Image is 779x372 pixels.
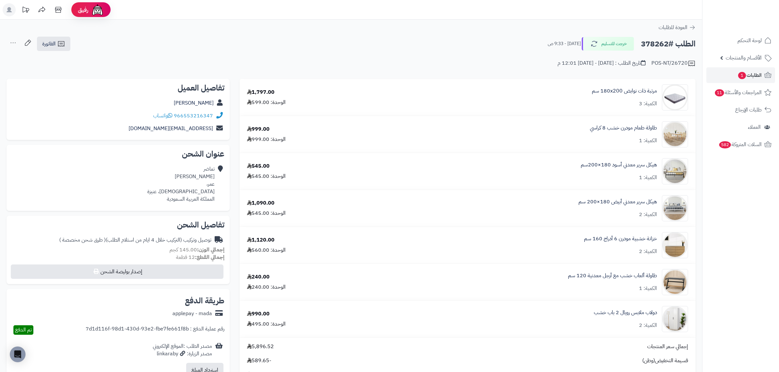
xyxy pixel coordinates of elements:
[642,357,688,364] span: قسيمة التخفيض(وطن)
[174,99,214,107] a: [PERSON_NAME]
[737,36,762,45] span: لوحة التحكم
[153,343,212,358] div: مصدر الطلب :الموقع الإلكتروني
[659,24,687,31] span: العودة للطلبات
[17,3,34,18] a: تحديثات المنصة
[247,136,286,143] div: الوحدة: 999.00
[174,112,213,120] a: 966553216347
[247,283,286,291] div: الوحدة: 240.00
[59,236,211,244] div: توصيل وتركيب (التركيب خلال 4 ايام من استلام الطلب)
[247,199,274,207] div: 1,090.00
[86,325,224,335] div: رقم عملية الدفع : 7d1d116f-98d1-430d-93e2-fbe7fe661f8b
[12,150,224,158] h2: عنوان الشحن
[247,273,270,281] div: 240.00
[10,347,26,362] div: Open Intercom Messenger
[169,246,224,254] small: 145.00 كجم
[594,309,657,316] a: دولاب ملابس رويال 2 باب خشب
[659,24,696,31] a: العودة للطلبات
[172,310,212,317] div: applepay - mada
[651,59,696,67] div: POS-NT/26720
[581,161,657,169] a: هيكل سرير معدني أسود 180×200سم
[247,99,286,106] div: الوحدة: 599.00
[639,322,657,329] div: الكمية: 2
[42,40,56,48] span: الفاتورة
[247,210,286,217] div: الوحدة: 545.00
[247,320,286,328] div: الوحدة: 495.00
[735,17,773,31] img: logo-2.png
[578,198,657,206] a: هيكل سرير معدني أبيض 180×200 سم
[714,88,762,97] span: المراجعات والأسئلة
[706,137,775,152] a: السلات المتروكة582
[639,174,657,181] div: الكمية: 1
[197,246,224,254] strong: إجمالي الوزن:
[59,236,106,244] span: ( طرق شحن مخصصة )
[247,89,274,96] div: 1,797.00
[639,137,657,144] div: الكمية: 1
[153,112,172,120] a: واتساب
[12,221,224,229] h2: تفاصيل الشحن
[11,264,223,279] button: إصدار بوليصة الشحن
[37,37,70,51] a: الفاتورة
[176,253,224,261] small: 12 قطعة
[247,162,270,170] div: 545.00
[568,272,657,279] a: طاولة ألعاب خشب مع أرجل معدنية 120 سم
[15,326,32,334] span: تم الدفع
[639,100,657,108] div: الكمية: 3
[592,87,657,95] a: مرتبة ذات نوابض 180x200 سم
[706,33,775,48] a: لوحة التحكم
[737,71,762,80] span: الطلبات
[247,126,270,133] div: 999.00
[247,310,270,318] div: 990.00
[12,84,224,92] h2: تفاصيل العميل
[247,343,274,350] span: 5,896.52
[662,232,688,258] img: 1757487676-1-90x90.jpg
[247,236,274,244] div: 1,120.00
[558,59,646,67] div: تاريخ الطلب : [DATE] - [DATE] 12:01 م
[185,297,224,305] h2: طريقة الدفع
[129,125,213,132] a: [EMAIL_ADDRESS][DOMAIN_NAME]
[590,124,657,132] a: طاولة طعام مودرن خشب 8 كراسي
[662,84,688,110] img: 1702708315-RS-09-90x90.jpg
[662,121,688,147] img: 1752668496-1-90x90.jpg
[91,3,104,16] img: ai-face.png
[639,285,657,292] div: الكمية: 1
[641,37,696,51] h2: الطلب #378262
[738,72,746,79] span: 1
[582,37,634,51] button: خرجت للتسليم
[153,350,212,358] div: مصدر الزيارة: linkaraby
[147,165,215,203] div: تماضر [PERSON_NAME] عمر، [DEMOGRAPHIC_DATA]، عنيزة المملكة العربية السعودية
[718,140,762,149] span: السلات المتروكة
[662,158,688,184] img: 1754548507-110101050033-90x90.jpg
[726,53,762,62] span: الأقسام والمنتجات
[706,67,775,83] a: الطلبات1
[639,248,657,255] div: الكمية: 2
[662,195,688,221] img: 1755517459-110101050032-90x90.jpg
[748,123,761,132] span: العملاء
[548,41,581,47] small: [DATE] - 9:33 ص
[662,306,688,332] img: 1747845051-1-90x90.jpg
[78,6,88,14] span: رفيق
[735,105,762,114] span: طلبات الإرجاع
[195,253,224,261] strong: إجمالي القطع:
[647,343,688,350] span: إجمالي سعر المنتجات
[584,235,657,243] a: خزانة خشبية مودرن 6 أدراج 160 سم
[706,85,775,100] a: المراجعات والأسئلة11
[247,246,286,254] div: الوحدة: 560.00
[706,102,775,118] a: طلبات الإرجاع
[719,141,731,148] span: 582
[715,89,724,96] span: 11
[662,269,688,295] img: 1757747770-1-90x90.jpg
[247,357,271,364] span: -589.65
[247,173,286,180] div: الوحدة: 545.00
[706,119,775,135] a: العملاء
[639,211,657,218] div: الكمية: 2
